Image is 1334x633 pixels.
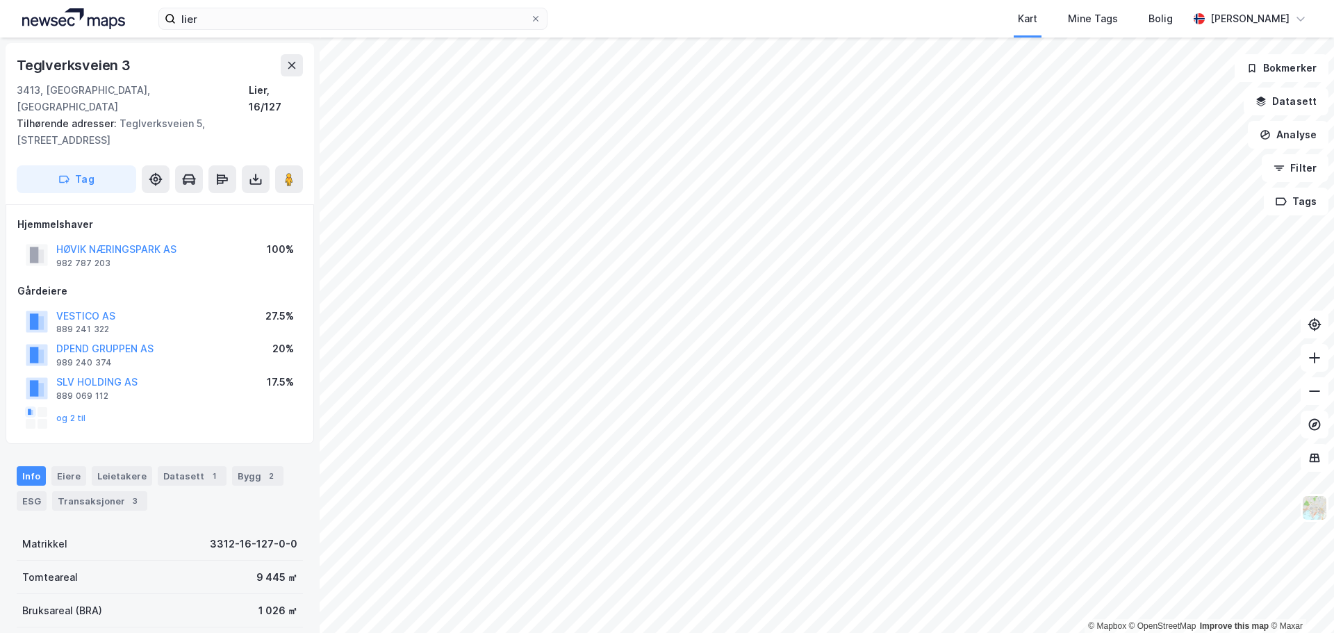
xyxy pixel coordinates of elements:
[272,340,294,357] div: 20%
[56,324,109,335] div: 889 241 322
[17,466,46,486] div: Info
[158,466,227,486] div: Datasett
[22,602,102,619] div: Bruksareal (BRA)
[1301,495,1328,521] img: Z
[1235,54,1328,82] button: Bokmerker
[1262,154,1328,182] button: Filter
[51,466,86,486] div: Eiere
[22,536,67,552] div: Matrikkel
[92,466,152,486] div: Leietakere
[1200,621,1269,631] a: Improve this map
[176,8,530,29] input: Søk på adresse, matrikkel, gårdeiere, leietakere eller personer
[249,82,303,115] div: Lier, 16/127
[1210,10,1290,27] div: [PERSON_NAME]
[17,115,292,149] div: Teglverksveien 5, [STREET_ADDRESS]
[267,241,294,258] div: 100%
[1068,10,1118,27] div: Mine Tags
[56,357,112,368] div: 989 240 374
[17,165,136,193] button: Tag
[17,491,47,511] div: ESG
[256,569,297,586] div: 9 445 ㎡
[210,536,297,552] div: 3312-16-127-0-0
[1088,621,1126,631] a: Mapbox
[1265,566,1334,633] iframe: Chat Widget
[128,494,142,508] div: 3
[56,258,110,269] div: 982 787 203
[265,308,294,324] div: 27.5%
[17,117,120,129] span: Tilhørende adresser:
[1265,566,1334,633] div: Kontrollprogram for chat
[17,216,302,233] div: Hjemmelshaver
[258,602,297,619] div: 1 026 ㎡
[17,54,133,76] div: Teglverksveien 3
[267,374,294,391] div: 17.5%
[22,8,125,29] img: logo.a4113a55bc3d86da70a041830d287a7e.svg
[1244,88,1328,115] button: Datasett
[1129,621,1196,631] a: OpenStreetMap
[56,391,108,402] div: 889 069 112
[264,469,278,483] div: 2
[17,82,249,115] div: 3413, [GEOGRAPHIC_DATA], [GEOGRAPHIC_DATA]
[17,283,302,299] div: Gårdeiere
[1018,10,1037,27] div: Kart
[232,466,283,486] div: Bygg
[1148,10,1173,27] div: Bolig
[22,569,78,586] div: Tomteareal
[1248,121,1328,149] button: Analyse
[52,491,147,511] div: Transaksjoner
[207,469,221,483] div: 1
[1264,188,1328,215] button: Tags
